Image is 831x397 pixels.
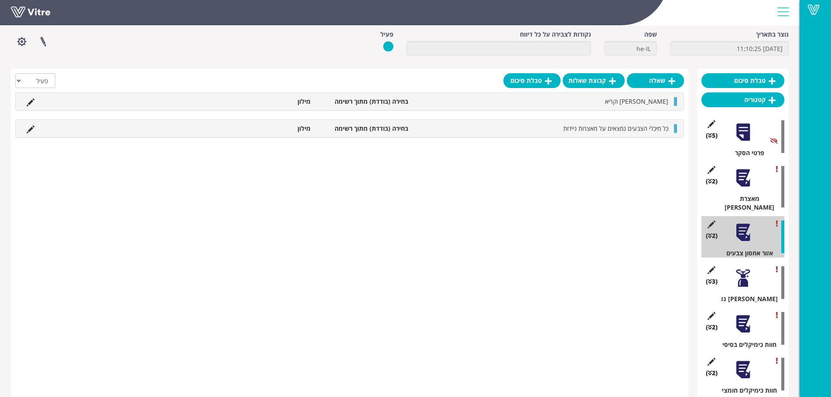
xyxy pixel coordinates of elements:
div: [PERSON_NAME] גז [708,295,784,303]
li: מילון [217,124,315,133]
div: אזור אחסון צבעים [708,249,784,258]
label: נוצר בתאריך [756,30,789,39]
label: פעיל [380,30,393,39]
img: yes [383,41,393,52]
span: (2 ) [706,231,718,240]
span: [PERSON_NAME] וקריא [605,97,668,105]
div: מאצרת [PERSON_NAME] [708,194,784,212]
span: (2 ) [706,177,718,186]
li: בחירה (בודדת) מתוך רשימה [315,97,413,106]
li: מילון [217,97,315,106]
span: כל מיכלי הצבעים נמצאים על מאצרות ניידות [563,124,668,132]
a: קבוצת שאלות [563,73,625,88]
a: קטגוריה [701,92,784,107]
span: (5 ) [706,131,718,140]
span: (2 ) [706,369,718,377]
div: חוות כימיקלים חומצי [708,386,784,395]
div: פרטי הסקר [708,149,784,157]
label: נקודות לצבירה על כל דיווח [520,30,591,39]
li: בחירה (בודדת) מתוך רשימה [315,124,413,133]
span: (3 ) [706,277,718,286]
a: טבלת סיכום [701,73,784,88]
a: טבלת סיכום [503,73,561,88]
label: שפה [644,30,657,39]
a: שאלה [627,73,684,88]
div: חוות כימיקלים בסיסי [708,340,784,349]
span: (2 ) [706,323,718,332]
